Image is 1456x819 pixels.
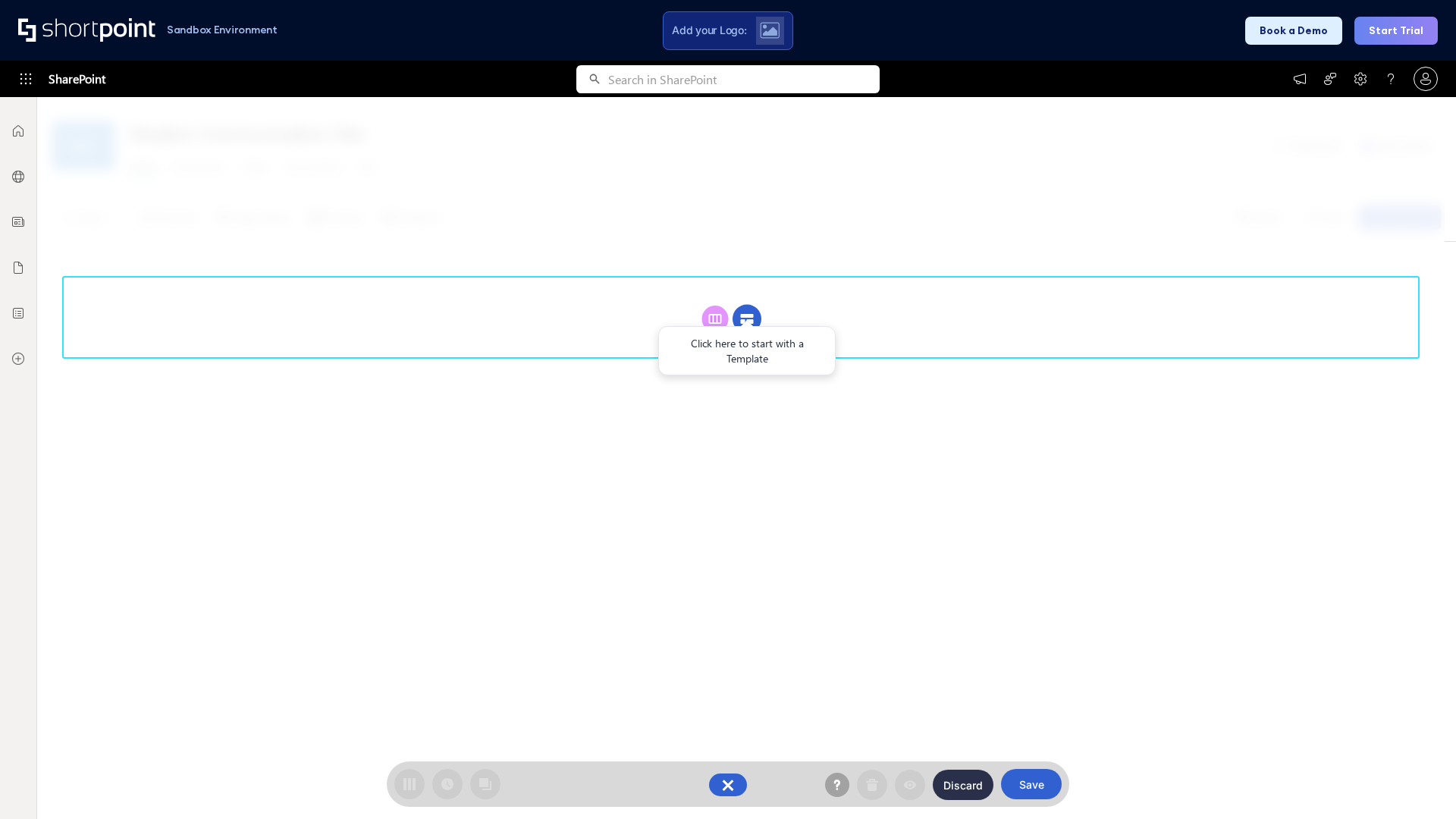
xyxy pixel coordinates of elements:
[672,24,746,37] span: Add your Logo:
[167,26,278,34] h1: Sandbox Environment
[1380,746,1456,819] iframe: Chat Widget
[608,65,880,93] input: Search in SharePoint
[760,22,780,39] img: Upload logo
[49,61,105,97] span: SharePoint
[1354,17,1438,45] button: Start Trial
[1245,17,1342,45] button: Book a Demo
[1001,769,1062,799] button: Save
[933,770,993,800] button: Discard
